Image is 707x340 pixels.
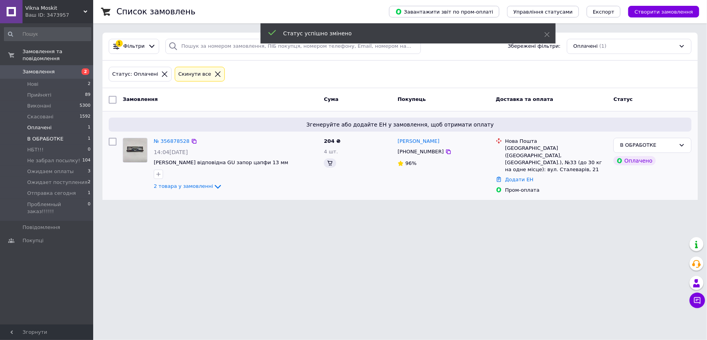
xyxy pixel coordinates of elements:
[123,138,147,162] img: Фото товару
[88,190,90,197] span: 1
[505,177,533,182] a: Додати ЕН
[389,6,499,17] button: Завантажити звіт по пром-оплаті
[593,9,615,15] span: Експорт
[505,187,607,194] div: Пром-оплата
[116,40,123,47] div: 1
[634,9,693,15] span: Створити замовлення
[496,96,553,102] span: Доставка та оплата
[505,138,607,145] div: Нова Пошта
[154,183,222,189] a: 2 товара у замовленні
[123,138,148,163] a: Фото товару
[508,43,561,50] span: Збережені фільтри:
[628,6,699,17] button: Створити замовлення
[80,102,90,109] span: 5300
[112,121,688,128] span: Згенеруйте або додайте ЕН у замовлення, щоб отримати оплату
[27,190,76,197] span: Отправка сегодня
[88,201,90,215] span: 0
[4,27,91,41] input: Пошук
[513,9,573,15] span: Управління статусами
[283,29,525,37] div: Статус успішно змінено
[88,135,90,142] span: 1
[23,237,43,244] span: Покупці
[23,48,93,62] span: Замовлення та повідомлення
[507,6,579,17] button: Управління статусами
[154,160,288,165] a: [PERSON_NAME] відповідна GU запор цапфи 13 мм
[88,124,90,131] span: 1
[88,179,90,186] span: 2
[613,156,655,165] div: Оплачено
[395,8,493,15] span: Завантажити звіт по пром-оплаті
[25,5,83,12] span: Vikna Moskit
[165,39,421,54] input: Пошук за номером замовлення, ПІБ покупця, номером телефону, Email, номером накладної
[123,43,145,50] span: Фільтри
[111,70,160,78] div: Статус: Оплачені
[82,157,90,164] span: 104
[27,168,74,175] span: Ожидаем оплаты
[324,149,338,154] span: 4 шт.
[505,145,607,173] div: [GEOGRAPHIC_DATA] ([GEOGRAPHIC_DATA], [GEOGRAPHIC_DATA].), №33 (до 30 кг на одне місце): вул. Ста...
[85,92,90,99] span: 89
[690,293,705,308] button: Чат з покупцем
[154,183,213,189] span: 2 товара у замовленні
[27,102,51,109] span: Виконані
[23,224,60,231] span: Повідомлення
[599,43,606,49] span: (1)
[25,12,93,19] div: Ваш ID: 3473957
[27,81,38,88] span: Нові
[177,70,213,78] div: Cкинути все
[23,68,55,75] span: Замовлення
[27,135,63,142] span: В ОБРАБОТКЕ
[324,96,338,102] span: Cума
[27,124,52,131] span: Оплачені
[88,168,90,175] span: 3
[587,6,621,17] button: Експорт
[324,138,340,144] span: 204 ₴
[80,113,90,120] span: 1592
[27,113,54,120] span: Скасовані
[154,138,189,144] a: № 356878528
[396,147,445,157] div: [PHONE_NUMBER]
[123,96,158,102] span: Замовлення
[573,43,598,50] span: Оплачені
[398,138,439,145] a: [PERSON_NAME]
[116,7,195,16] h1: Список замовлень
[88,146,90,153] span: 0
[27,92,51,99] span: Прийняті
[88,81,90,88] span: 2
[398,96,426,102] span: Покупець
[620,9,699,14] a: Створити замовлення
[27,179,88,186] span: Ожидает поступления
[620,141,676,149] div: В ОБРАБОТКЕ
[27,146,43,153] span: НБТ!!!
[27,201,88,215] span: Проблемный заказ!!!!!!
[405,160,417,166] span: 96%
[27,157,80,164] span: Не забрал посылку!
[154,149,188,155] span: 14:04[DATE]
[82,68,89,75] span: 2
[613,96,633,102] span: Статус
